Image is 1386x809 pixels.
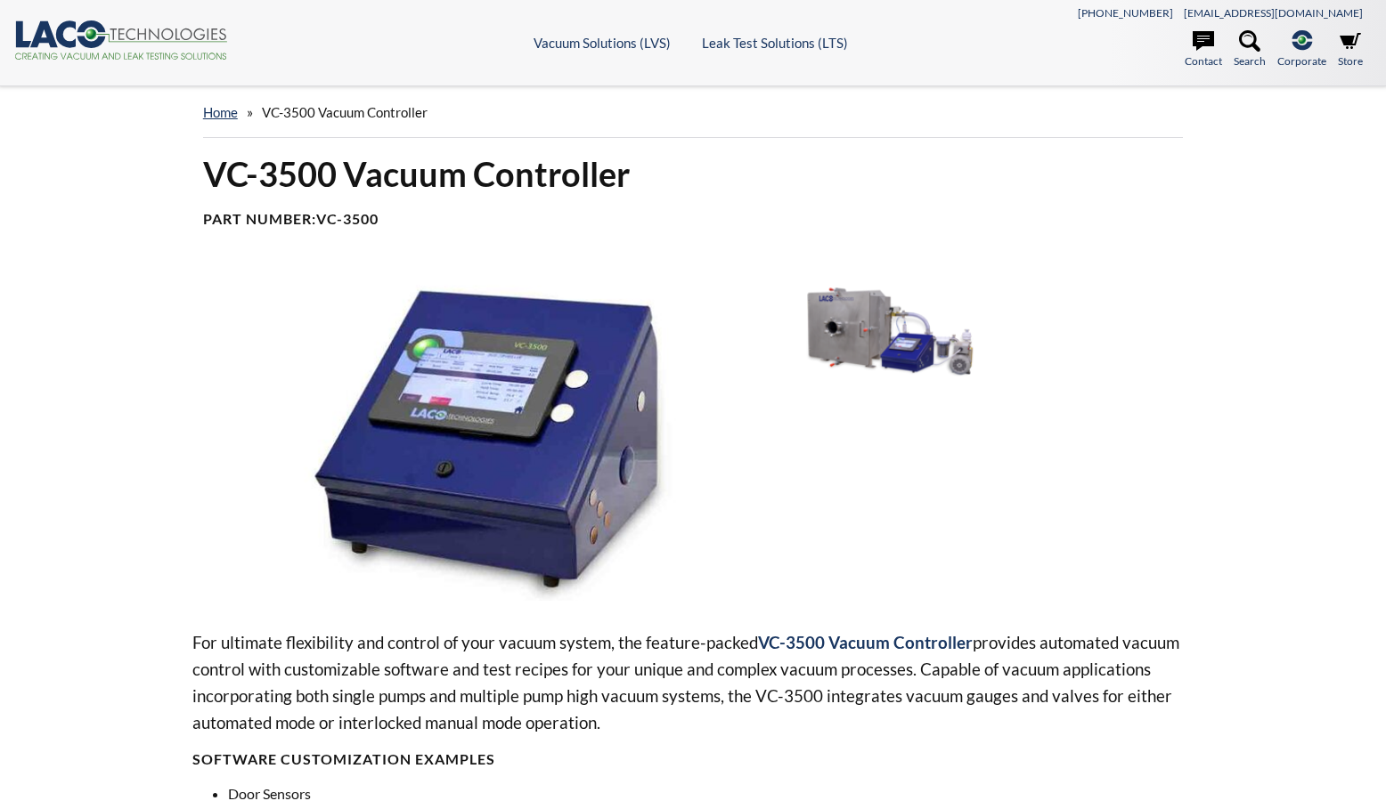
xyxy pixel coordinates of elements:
a: Leak Test Solutions (LTS) [702,35,848,51]
span: Corporate [1277,53,1326,69]
img: C-3500 Vacuum Controller image [192,271,779,601]
h1: VC-3500 Vacuum Controller [203,152,1183,196]
h4: SOFTWARE CUSTOMIZATION EXAMPLES [192,750,1194,769]
img: Vacuum Pump Package with C-3500 Controller image [793,271,984,378]
a: Vacuum Solutions (LVS) [534,35,671,51]
a: Store [1338,30,1363,69]
a: [PHONE_NUMBER] [1078,6,1173,20]
p: For ultimate flexibility and control of your vacuum system, the feature-packed provides automated... [192,629,1194,736]
a: Contact [1185,30,1222,69]
div: » [203,87,1183,138]
span: VC-3500 Vacuum Controller [262,104,428,120]
strong: VC-3500 Vacuum Controller [758,632,973,652]
h4: Part Number: [203,210,1183,229]
b: VC-3500 [316,210,379,227]
li: Door Sensors [228,782,1194,805]
a: Search [1234,30,1266,69]
a: [EMAIL_ADDRESS][DOMAIN_NAME] [1184,6,1363,20]
a: home [203,104,238,120]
